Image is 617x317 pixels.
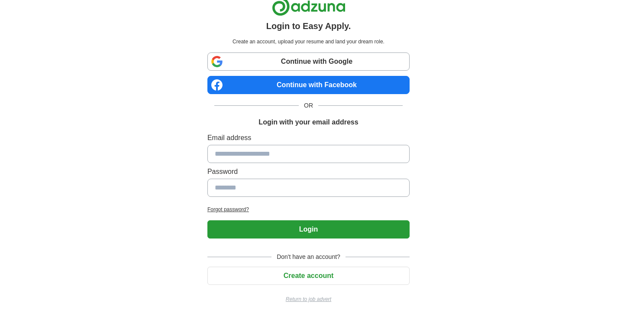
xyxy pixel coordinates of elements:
a: Create account [207,272,410,279]
span: OR [299,101,318,110]
a: Forgot password? [207,206,410,213]
a: Continue with Google [207,52,410,71]
p: Create an account, upload your resume and land your dream role. [209,38,408,46]
a: Continue with Facebook [207,76,410,94]
a: Return to job advert [207,295,410,303]
span: Don't have an account? [271,252,346,261]
button: Create account [207,267,410,285]
label: Email address [207,133,410,143]
button: Login [207,220,410,239]
h1: Login to Easy Apply. [266,20,351,33]
h1: Login with your email address [258,117,358,127]
label: Password [207,167,410,177]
